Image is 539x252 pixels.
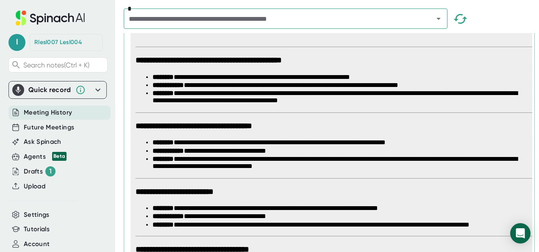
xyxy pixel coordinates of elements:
div: Agents [24,152,67,162]
button: Upload [24,182,45,191]
button: Agents Beta [24,152,67,162]
button: Open [433,13,445,25]
button: Account [24,239,50,249]
button: Ask Spinach [24,137,61,147]
button: Meeting History [24,108,72,118]
div: Beta [52,152,67,161]
button: Tutorials [24,224,50,234]
button: Drafts 1 [24,166,56,176]
div: 1 [45,166,56,176]
button: Future Meetings [24,123,74,132]
div: Quick record [28,86,71,94]
div: Rlesl007 Lesl004 [34,39,82,46]
div: Drafts [24,166,56,176]
div: Quick record [12,81,103,98]
span: Search notes (Ctrl + K) [23,61,89,69]
button: Settings [24,210,50,220]
div: Open Intercom Messenger [510,223,531,244]
span: l [8,34,25,51]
